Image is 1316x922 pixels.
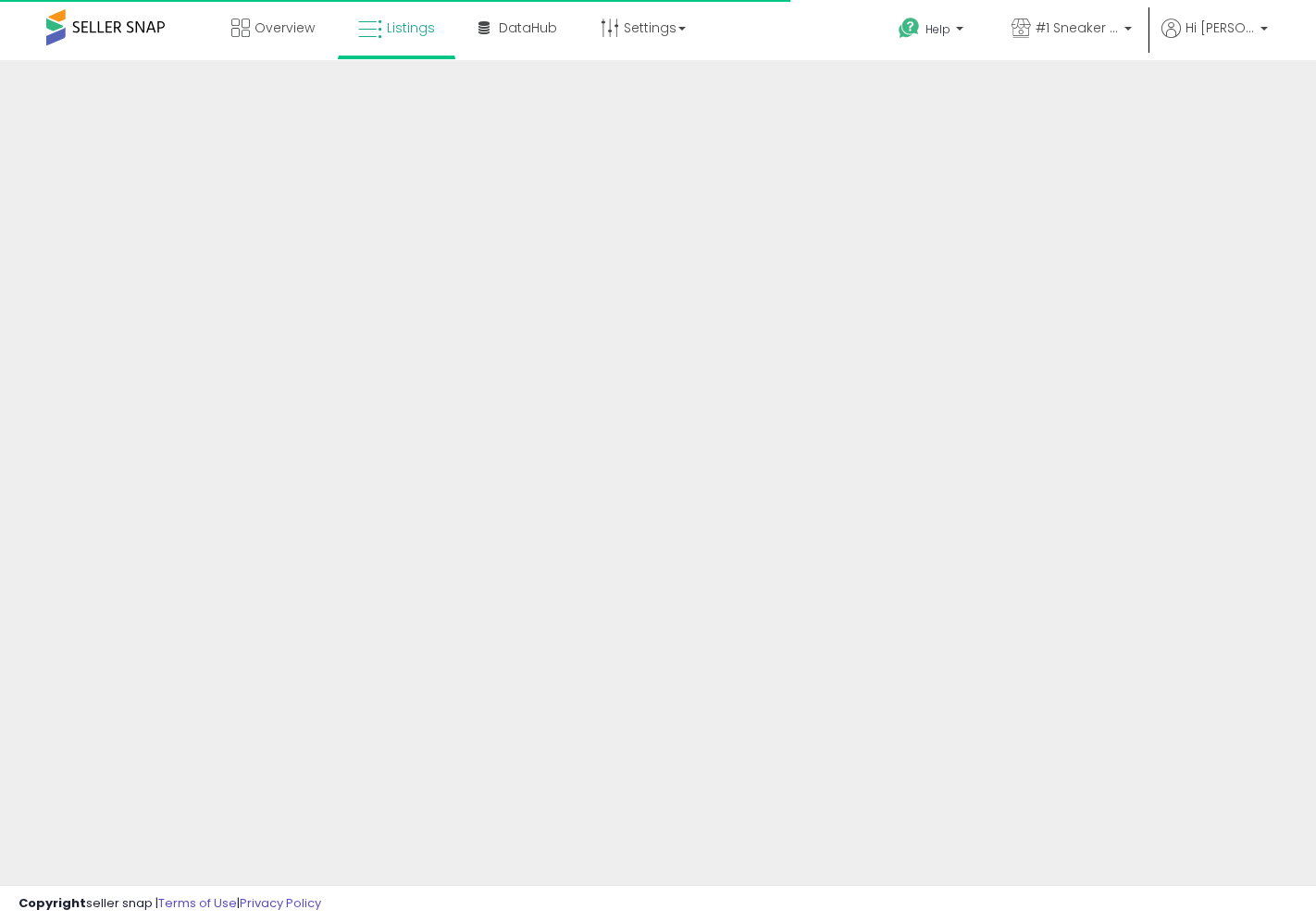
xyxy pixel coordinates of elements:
[387,19,435,37] span: Listings
[255,19,315,37] span: Overview
[884,3,982,60] a: Help
[1161,19,1268,60] a: Hi [PERSON_NAME]
[1186,19,1255,37] span: Hi [PERSON_NAME]
[925,21,950,37] span: Help
[499,19,557,37] span: DataHub
[1036,19,1119,37] span: #1 Sneaker Service
[898,17,921,40] i: Get Help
